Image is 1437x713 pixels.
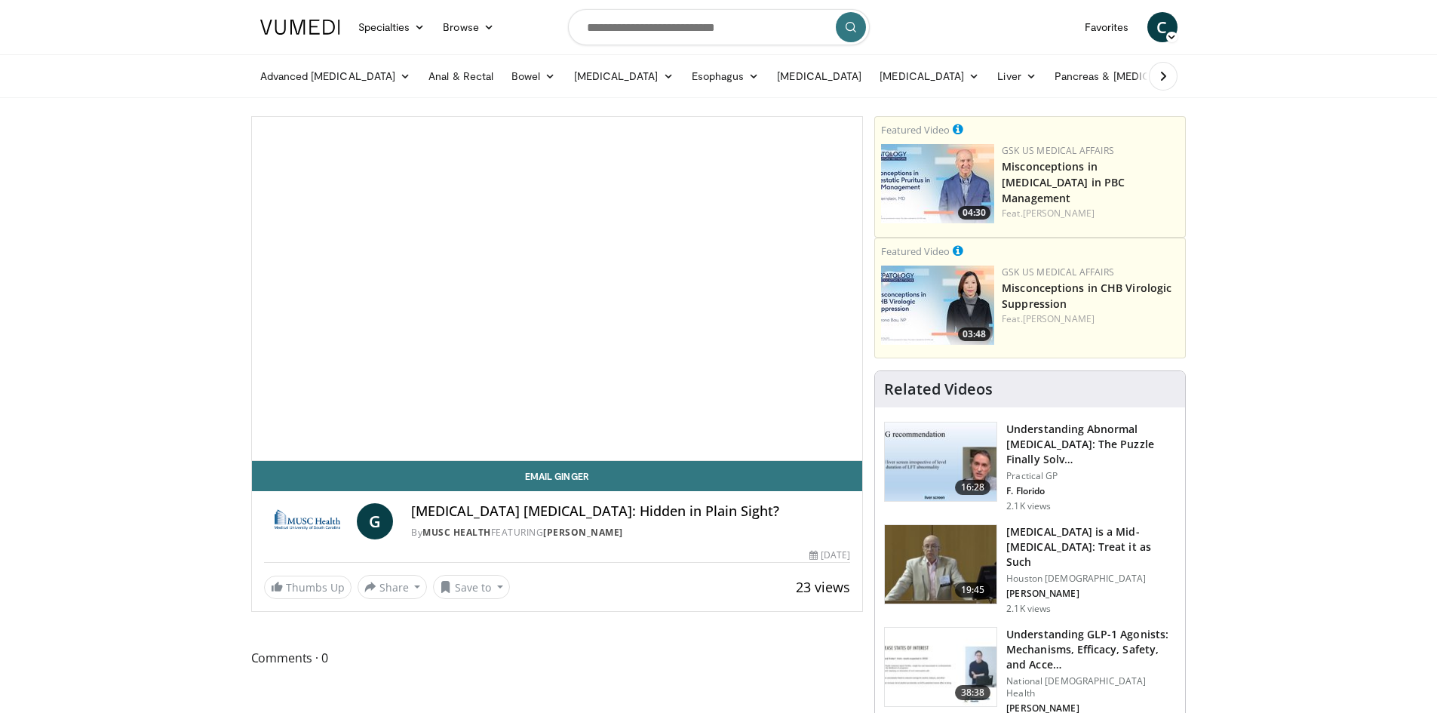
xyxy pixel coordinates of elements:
a: Favorites [1076,12,1138,42]
p: National [DEMOGRAPHIC_DATA] Health [1006,675,1176,699]
a: [PERSON_NAME] [1023,207,1095,220]
h4: Related Videos [884,380,993,398]
img: VuMedi Logo [260,20,340,35]
a: Browse [434,12,503,42]
span: 03:48 [958,327,990,341]
a: [MEDICAL_DATA] [768,61,870,91]
a: C [1147,12,1178,42]
img: 756ba46d-873c-446a-bef7-b53f94477476.150x105_q85_crop-smart_upscale.jpg [885,423,996,501]
h4: [MEDICAL_DATA] [MEDICAL_DATA]: Hidden in Plain Sight? [411,503,850,520]
a: 19:45 [MEDICAL_DATA] is a Mid-[MEDICAL_DATA]: Treat it as Such Houston [DEMOGRAPHIC_DATA] [PERSON... [884,524,1176,615]
div: By FEATURING [411,526,850,539]
p: [PERSON_NAME] [1006,588,1176,600]
input: Search topics, interventions [568,9,870,45]
a: Esophagus [683,61,769,91]
a: 16:28 Understanding Abnormal [MEDICAL_DATA]: The Puzzle Finally Solv… Practical GP F. Florido 2.1... [884,422,1176,512]
a: 04:30 [881,144,994,223]
img: 747e94ab-1cae-4bba-8046-755ed87a7908.150x105_q85_crop-smart_upscale.jpg [885,525,996,604]
div: [DATE] [809,549,850,562]
p: 2.1K views [1006,603,1051,615]
img: 59d1e413-5879-4b2e-8b0a-b35c7ac1ec20.jpg.150x105_q85_crop-smart_upscale.jpg [881,266,994,345]
small: Featured Video [881,123,950,137]
span: 16:28 [955,480,991,495]
video-js: Video Player [252,117,863,461]
p: Houston [DEMOGRAPHIC_DATA] [1006,573,1176,585]
a: Email Ginger [252,461,863,491]
div: Feat. [1002,207,1179,220]
span: 38:38 [955,685,991,700]
a: Anal & Rectal [419,61,502,91]
p: F. Florido [1006,485,1176,497]
a: Advanced [MEDICAL_DATA] [251,61,420,91]
h3: Understanding Abnormal [MEDICAL_DATA]: The Puzzle Finally Solv… [1006,422,1176,467]
p: Practical GP [1006,470,1176,482]
img: 10897e49-57d0-4dda-943f-d9cde9436bef.150x105_q85_crop-smart_upscale.jpg [885,628,996,706]
h3: Understanding GLP-1 Agonists: Mechanisms, Efficacy, Safety, and Acce… [1006,627,1176,672]
img: MUSC Health [264,503,352,539]
a: 03:48 [881,266,994,345]
a: [PERSON_NAME] [543,526,623,539]
p: 2.1K views [1006,500,1051,512]
a: [PERSON_NAME] [1023,312,1095,325]
a: Liver [988,61,1045,91]
a: GSK US Medical Affairs [1002,144,1114,157]
a: [MEDICAL_DATA] [870,61,988,91]
h3: [MEDICAL_DATA] is a Mid-[MEDICAL_DATA]: Treat it as Such [1006,524,1176,570]
a: [MEDICAL_DATA] [565,61,683,91]
span: 23 views [796,578,850,596]
span: Comments 0 [251,648,864,668]
button: Share [358,575,428,599]
a: GSK US Medical Affairs [1002,266,1114,278]
div: Feat. [1002,312,1179,326]
a: MUSC Health [422,526,491,539]
a: Misconceptions in [MEDICAL_DATA] in PBC Management [1002,159,1125,205]
img: aa8aa058-1558-4842-8c0c-0d4d7a40e65d.jpg.150x105_q85_crop-smart_upscale.jpg [881,144,994,223]
a: Misconceptions in CHB Virologic Suppression [1002,281,1171,311]
span: 19:45 [955,582,991,598]
a: Bowel [502,61,564,91]
a: Specialties [349,12,434,42]
a: G [357,503,393,539]
span: 04:30 [958,206,990,220]
small: Featured Video [881,244,950,258]
a: Pancreas & [MEDICAL_DATA] [1046,61,1222,91]
a: Thumbs Up [264,576,352,599]
button: Save to [433,575,510,599]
